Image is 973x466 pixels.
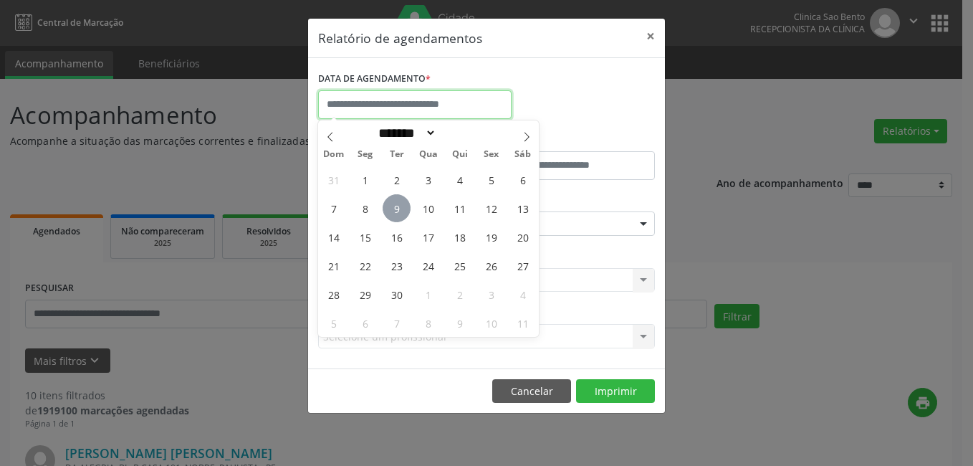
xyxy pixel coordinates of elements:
[383,194,411,222] span: Setembro 9, 2025
[381,150,413,159] span: Ter
[509,194,537,222] span: Setembro 13, 2025
[318,68,431,90] label: DATA DE AGENDAMENTO
[351,280,379,308] span: Setembro 29, 2025
[446,223,474,251] span: Setembro 18, 2025
[509,280,537,308] span: Outubro 4, 2025
[383,166,411,194] span: Setembro 2, 2025
[444,150,476,159] span: Qui
[509,223,537,251] span: Setembro 20, 2025
[414,309,442,337] span: Outubro 8, 2025
[477,194,505,222] span: Setembro 12, 2025
[477,309,505,337] span: Outubro 10, 2025
[383,280,411,308] span: Setembro 30, 2025
[509,252,537,280] span: Setembro 27, 2025
[492,379,571,404] button: Cancelar
[414,280,442,308] span: Outubro 1, 2025
[477,166,505,194] span: Setembro 5, 2025
[383,223,411,251] span: Setembro 16, 2025
[351,309,379,337] span: Outubro 6, 2025
[350,150,381,159] span: Seg
[446,280,474,308] span: Outubro 2, 2025
[320,194,347,222] span: Setembro 7, 2025
[446,252,474,280] span: Setembro 25, 2025
[509,309,537,337] span: Outubro 11, 2025
[318,29,482,47] h5: Relatório de agendamentos
[383,309,411,337] span: Outubro 7, 2025
[318,150,350,159] span: Dom
[414,166,442,194] span: Setembro 3, 2025
[636,19,665,54] button: Close
[446,166,474,194] span: Setembro 4, 2025
[320,252,347,280] span: Setembro 21, 2025
[351,223,379,251] span: Setembro 15, 2025
[509,166,537,194] span: Setembro 6, 2025
[351,166,379,194] span: Setembro 1, 2025
[320,280,347,308] span: Setembro 28, 2025
[477,252,505,280] span: Setembro 26, 2025
[373,125,436,141] select: Month
[351,252,379,280] span: Setembro 22, 2025
[490,129,655,151] label: ATÉ
[351,194,379,222] span: Setembro 8, 2025
[320,309,347,337] span: Outubro 5, 2025
[383,252,411,280] span: Setembro 23, 2025
[414,223,442,251] span: Setembro 17, 2025
[576,379,655,404] button: Imprimir
[477,223,505,251] span: Setembro 19, 2025
[414,194,442,222] span: Setembro 10, 2025
[414,252,442,280] span: Setembro 24, 2025
[477,280,505,308] span: Outubro 3, 2025
[446,194,474,222] span: Setembro 11, 2025
[320,223,347,251] span: Setembro 14, 2025
[476,150,507,159] span: Sex
[446,309,474,337] span: Outubro 9, 2025
[436,125,484,141] input: Year
[413,150,444,159] span: Qua
[320,166,347,194] span: Agosto 31, 2025
[507,150,539,159] span: Sáb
